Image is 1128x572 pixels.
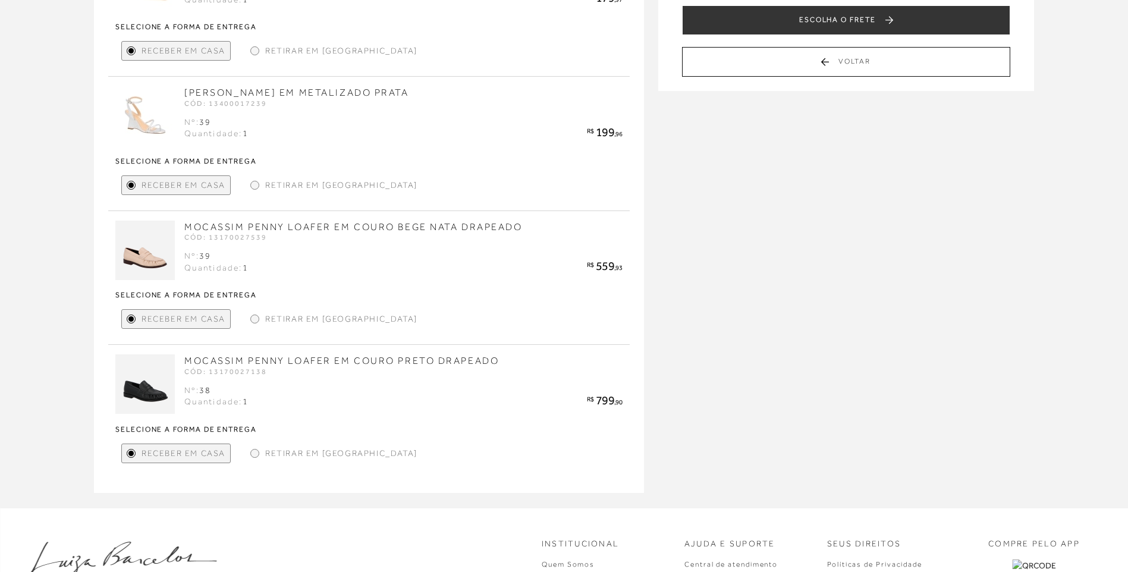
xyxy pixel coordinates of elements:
p: Ajuda e Suporte [684,538,775,550]
a: Quem Somos [542,560,595,568]
img: MOCASSIM PENNY LOAFER EM COURO PRETO DRAPEADO [115,354,175,414]
div: Nº: [184,117,249,128]
img: MOCASSIM PENNY LOAFER EM COURO BEGE NATA DRAPEADO [115,221,175,280]
span: 799 [596,394,614,407]
span: Receber em Casa [142,447,225,460]
span: CÓD: 13170027138 [184,367,267,376]
span: 39 [199,117,211,127]
button: Voltar [682,47,1010,77]
span: Retirar em [GEOGRAPHIC_DATA] [265,179,417,191]
span: R$ [587,261,593,268]
strong: Selecione a forma de entrega [115,426,623,433]
span: 1 [243,128,249,138]
span: R$ [587,127,593,134]
span: 1 [243,263,249,272]
span: CÓD: 13170027539 [184,233,267,241]
div: Quantidade: [184,262,249,274]
span: Retirar em [GEOGRAPHIC_DATA] [265,45,417,57]
img: SANDÁLIA ANABELA EM METALIZADO PRATA [115,86,175,146]
a: [PERSON_NAME] EM METALIZADO PRATA [184,87,409,98]
span: ,93 [614,264,623,271]
a: MOCASSIM PENNY LOAFER EM COURO PRETO DRAPEADO [184,356,499,366]
span: 1 [243,397,249,406]
strong: Selecione a forma de entrega [115,291,623,298]
p: Institucional [542,538,619,550]
button: ESCOLHA O FRETE [682,5,1010,35]
div: Nº: [184,385,249,397]
span: CÓD: 13400017239 [184,99,267,108]
span: Receber em Casa [142,45,225,57]
span: 39 [199,251,211,260]
strong: Selecione a forma de entrega [115,158,623,165]
span: R$ [587,395,593,403]
span: ,90 [614,398,623,406]
a: Central de atendimento [684,560,778,568]
span: 199 [596,125,614,139]
a: MOCASSIM PENNY LOAFER EM COURO BEGE NATA DRAPEADO [184,222,522,232]
img: QRCODE [1013,560,1056,572]
span: Receber em Casa [142,179,225,191]
p: COMPRE PELO APP [988,538,1080,550]
a: Políticas de Privacidade [827,560,922,568]
div: Quantidade: [184,396,249,408]
span: 559 [596,259,614,272]
span: 38 [199,385,211,395]
div: Quantidade: [184,128,249,140]
span: ,96 [614,130,623,137]
span: Receber em Casa [142,313,225,325]
span: Retirar em [GEOGRAPHIC_DATA] [265,447,417,460]
strong: Selecione a forma de entrega [115,23,623,30]
span: Retirar em [GEOGRAPHIC_DATA] [265,313,417,325]
div: Nº: [184,250,249,262]
p: Seus Direitos [827,538,901,550]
